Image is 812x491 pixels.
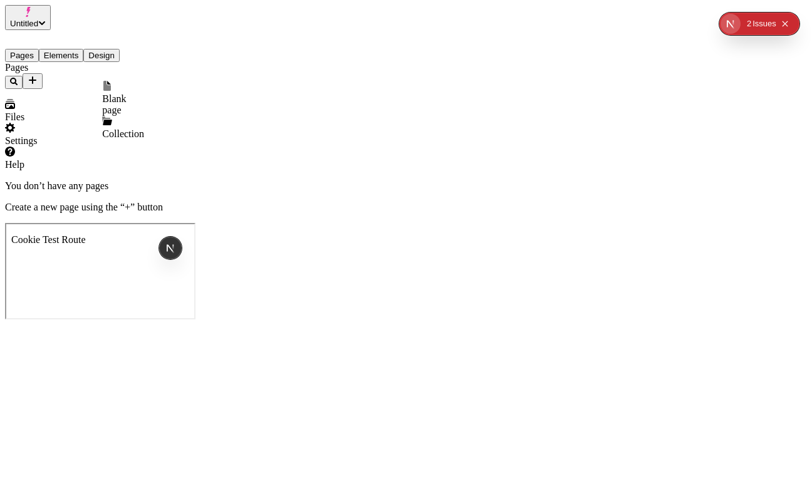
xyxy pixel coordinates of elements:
button: Untitled [5,5,51,30]
p: Create a new page using the “+” button [5,202,807,213]
button: Add new [23,73,43,89]
button: Design [83,49,120,62]
p: You don’t have any pages [5,180,807,192]
iframe: Cookie Feature Detection [5,223,195,319]
div: Settings [5,135,155,147]
button: Pages [5,49,39,62]
span: Untitled [10,19,38,28]
div: Blank page [102,93,144,116]
div: Help [5,159,155,170]
div: Files [5,111,155,123]
div: Collection [102,128,144,140]
div: Pages [5,62,155,73]
button: Elements [39,49,84,62]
